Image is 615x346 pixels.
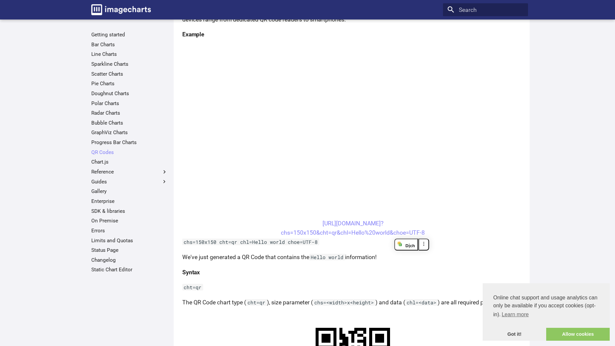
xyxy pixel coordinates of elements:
[91,178,168,185] label: Guides
[91,80,168,87] a: Pie Charts
[91,120,168,126] a: Bubble Charts
[246,299,267,306] code: cht=qr
[182,284,203,290] code: cht=qr
[91,217,168,224] a: On Premise
[182,298,524,307] p: The QR Code chart type ( ), size parameter ( ) and data ( ) are all required parameters.
[91,266,168,273] a: Static Chart Editor
[501,310,530,320] a: learn more about cookies
[91,247,168,253] a: Status Page
[91,169,168,175] label: Reference
[405,299,438,306] code: chl=<data>
[313,299,375,306] code: chs=<width>x<height>
[91,31,168,38] a: Getting started
[182,239,319,245] code: chs=150x150 cht=qr chl=Hello world choe=UTF-8
[182,30,524,39] h4: Example
[182,252,524,262] p: We've just generated a QR Code that contains the information!
[91,129,168,136] a: GraphViz Charts
[88,1,154,18] a: Image-Charts documentation
[91,61,168,67] a: Sparkline Charts
[443,3,528,17] input: Search
[91,198,168,205] a: Enterprise
[546,328,610,341] a: allow cookies
[483,283,610,341] div: cookieconsent
[493,294,599,320] span: Online chat support and usage analytics can only be available if you accept cookies (opt-in).
[91,100,168,107] a: Polar Charts
[91,110,168,116] a: Radar Charts
[91,237,168,244] a: Limits and Quotas
[91,149,168,156] a: QR Codes
[483,328,546,341] a: dismiss cookie message
[91,257,168,263] a: Changelog
[91,90,168,97] a: Doughnut Charts
[91,71,168,77] a: Scatter Charts
[281,220,425,236] a: [URL][DOMAIN_NAME]?chs=150x150&cht=qr&chl=Hello%20world&choe=UTF-8
[182,268,524,277] h4: Syntax
[91,41,168,48] a: Bar Charts
[91,139,168,146] a: Progress Bar Charts
[91,4,151,15] img: logo
[91,227,168,234] a: Errors
[91,51,168,58] a: Line Charts
[91,188,168,195] a: Gallery
[309,254,345,260] code: Hello world
[91,159,168,165] a: Chart.js
[91,208,168,214] a: SDK & libraries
